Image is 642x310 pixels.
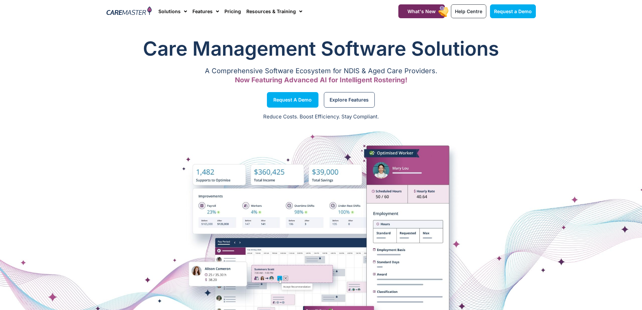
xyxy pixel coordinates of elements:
span: What's New [407,8,436,14]
span: Now Featuring Advanced AI for Intelligent Rostering! [235,76,407,84]
a: Explore Features [324,92,375,108]
p: A Comprehensive Software Ecosystem for NDIS & Aged Care Providers. [106,69,536,73]
p: Reduce Costs. Boost Efficiency. Stay Compliant. [4,113,638,121]
span: Help Centre [455,8,482,14]
h1: Care Management Software Solutions [106,35,536,62]
img: CareMaster Logo [106,6,152,17]
a: Request a Demo [267,92,318,108]
a: What's New [398,4,445,18]
a: Request a Demo [490,4,536,18]
a: Help Centre [451,4,486,18]
span: Request a Demo [273,98,312,102]
span: Request a Demo [494,8,532,14]
span: Explore Features [330,98,369,102]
